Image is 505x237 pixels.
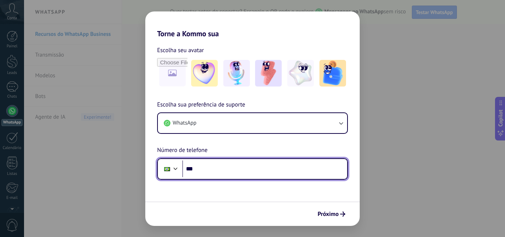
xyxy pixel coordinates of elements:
span: Escolha seu avatar [157,45,204,55]
img: -4.jpeg [287,60,314,87]
img: -5.jpeg [319,60,346,87]
h2: Torne a Kommo sua [145,11,360,38]
img: -1.jpeg [191,60,218,87]
span: Número de telefone [157,146,207,155]
span: WhatsApp [173,119,196,127]
button: WhatsApp [158,113,347,133]
span: Próximo [318,211,339,217]
button: Próximo [314,208,349,220]
span: Escolha sua preferência de suporte [157,100,245,110]
img: -2.jpeg [223,60,250,87]
img: -3.jpeg [255,60,282,87]
div: Brazil: + 55 [160,161,174,177]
